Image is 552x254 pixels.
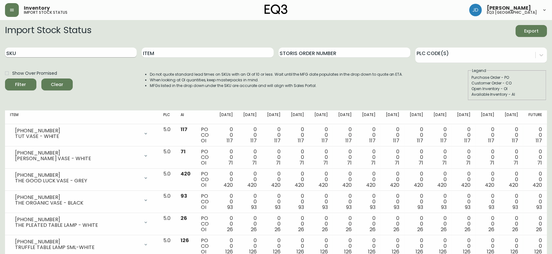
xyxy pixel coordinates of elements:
[536,226,542,233] span: 26
[393,226,399,233] span: 26
[158,169,176,191] td: 5.0
[371,159,376,166] span: 71
[457,216,471,232] div: 0 0
[369,137,376,144] span: 117
[181,215,187,222] span: 26
[201,193,209,210] div: PO CO
[381,110,404,124] th: [DATE]
[298,137,304,144] span: 117
[15,222,139,228] div: THE PLEATED TABLE LAMP - WHITE
[201,226,206,233] span: OI
[513,159,518,166] span: 71
[291,193,304,210] div: 0 0
[487,6,531,11] span: [PERSON_NAME]
[243,216,257,232] div: 0 0
[469,4,482,16] img: f07b9737c812aa98c752eabb4ed83364
[537,159,542,166] span: 71
[219,216,233,232] div: 0 0
[219,127,233,144] div: 0 0
[276,159,281,166] span: 71
[488,137,494,144] span: 117
[181,237,189,244] span: 126
[528,149,542,166] div: 0 0
[433,193,447,210] div: 0 0
[252,159,257,166] span: 71
[509,181,518,189] span: 420
[461,181,471,189] span: 420
[346,226,352,233] span: 26
[512,226,518,233] span: 26
[457,149,471,166] div: 0 0
[314,171,328,188] div: 0 0
[528,171,542,188] div: 0 0
[267,127,281,144] div: 0 0
[409,216,423,232] div: 0 0
[528,216,542,232] div: 0 0
[322,204,328,211] span: 93
[528,127,542,144] div: 0 0
[10,127,153,140] div: [PHONE_NUMBER]TUT VASE - WHITE
[295,181,304,189] span: 420
[442,159,447,166] span: 71
[243,149,257,166] div: 0 0
[418,204,423,211] span: 93
[201,171,209,188] div: PO CO
[490,159,494,166] span: 71
[504,171,518,188] div: 0 0
[533,181,542,189] span: 420
[298,204,304,211] span: 93
[386,193,399,210] div: 0 0
[485,181,494,189] span: 420
[274,137,281,144] span: 117
[291,216,304,232] div: 0 0
[243,171,257,188] div: 0 0
[362,149,376,166] div: 0 0
[362,127,376,144] div: 0 0
[465,226,471,233] span: 26
[10,216,153,229] div: [PHONE_NUMBER]THE PLEATED TABLE LAMP - WHITE
[362,171,376,188] div: 0 0
[15,128,139,134] div: [PHONE_NUMBER]
[291,171,304,188] div: 0 0
[243,193,257,210] div: 0 0
[5,25,91,37] h2: Import Stock Status
[24,11,67,14] h5: import stock status
[223,181,233,189] span: 420
[201,216,209,232] div: PO CO
[243,127,257,144] div: 0 0
[10,238,153,251] div: [PHONE_NUMBER]TRUFFLE TABLE LAMP SML-WHITE
[150,77,403,83] li: When looking at OI quantities, keep masterpacks in mind.
[487,11,537,14] h5: eq3 [GEOGRAPHIC_DATA]
[46,81,68,89] span: Clear
[158,213,176,235] td: 5.0
[201,149,209,166] div: PO CO
[481,193,494,210] div: 0 0
[318,181,328,189] span: 420
[267,171,281,188] div: 0 0
[528,193,542,210] div: 0 0
[481,149,494,166] div: 0 0
[299,159,304,166] span: 71
[488,226,494,233] span: 26
[265,4,288,14] img: logo
[314,216,328,232] div: 0 0
[504,127,518,144] div: 0 0
[512,137,518,144] span: 117
[362,216,376,232] div: 0 0
[219,171,233,188] div: 0 0
[10,149,153,163] div: [PHONE_NUMBER][PERSON_NAME] VASE - WHITE
[433,149,447,166] div: 0 0
[227,204,233,211] span: 93
[489,204,494,211] span: 93
[150,72,403,77] li: Do not quote standard lead times on SKUs with an OI of 10 or less. Wait until the MFG date popula...
[158,191,176,213] td: 5.0
[251,226,257,233] span: 26
[452,110,476,124] th: [DATE]
[418,159,423,166] span: 71
[15,134,139,139] div: TUT VASE - WHITE
[357,110,381,124] th: [DATE]
[15,150,139,156] div: [PHONE_NUMBER]
[386,149,399,166] div: 0 0
[516,25,547,37] button: Export
[322,137,328,144] span: 117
